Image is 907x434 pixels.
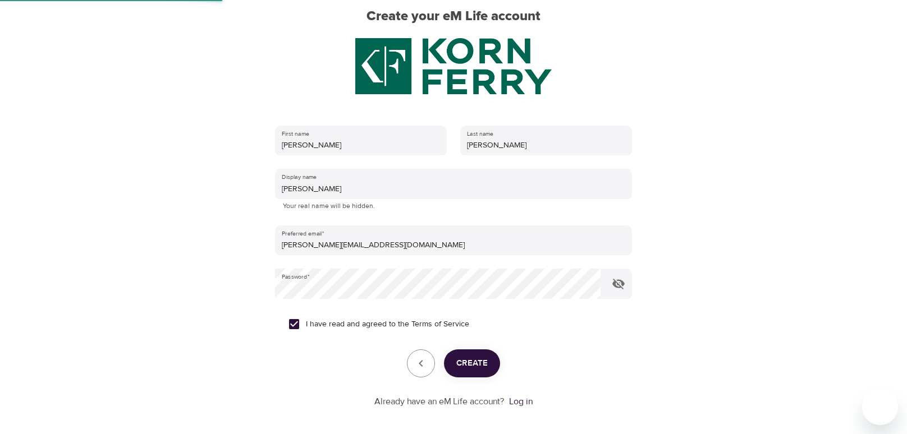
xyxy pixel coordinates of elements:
button: Create [444,349,500,377]
p: Your real name will be hidden. [283,201,624,212]
img: KF%20green%20logo%202.20.2025.png [355,38,552,94]
h2: Create your eM Life account [257,8,650,25]
a: Log in [509,396,533,407]
iframe: Button to launch messaging window [862,389,898,425]
span: Create [456,356,488,371]
p: Already have an eM Life account? [374,395,505,408]
span: I have read and agreed to the [306,318,469,330]
a: Terms of Service [411,318,469,330]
